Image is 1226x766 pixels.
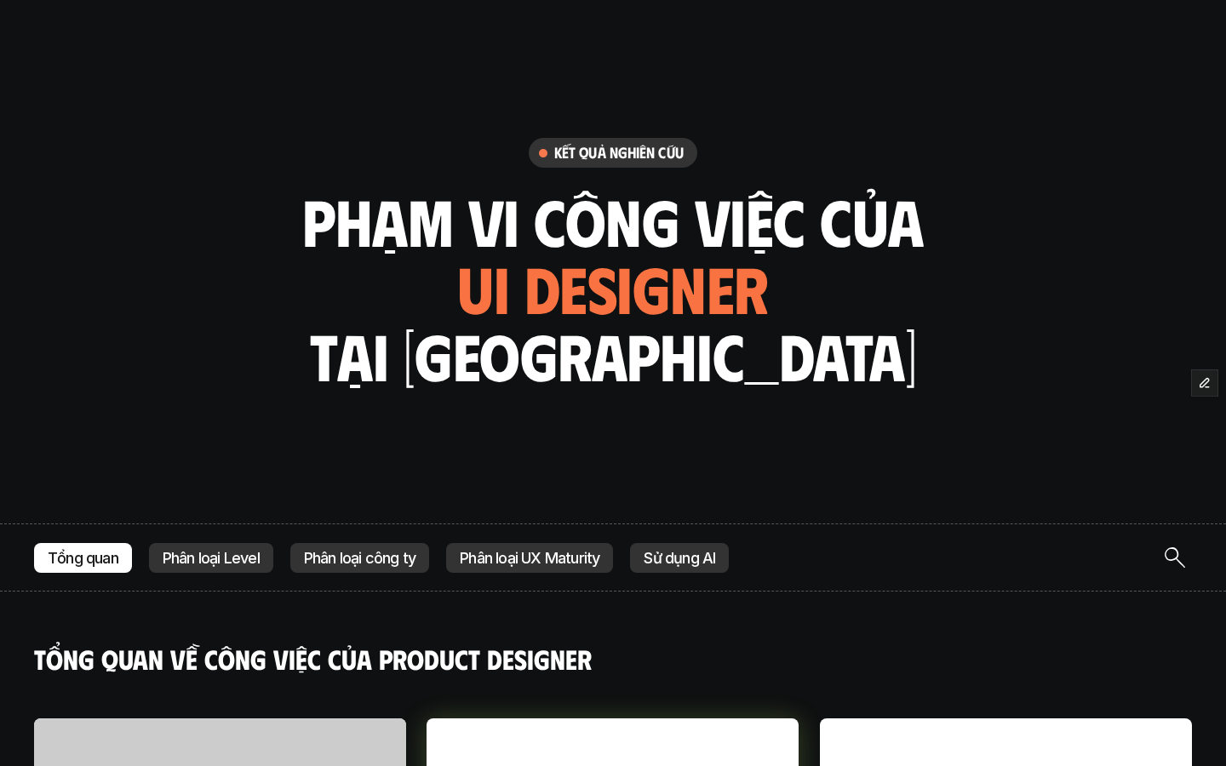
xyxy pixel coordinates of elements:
[1158,540,1192,574] button: Search Icon
[304,550,415,567] p: Phân loại công ty
[34,643,1192,675] h4: Tổng quan về công việc của Product Designer
[163,550,260,567] p: Phân loại Level
[149,543,273,574] a: Phân loại Level
[1192,370,1217,396] button: Edit Framer Content
[630,543,729,574] a: Sử dụng AI
[310,320,917,392] h1: tại [GEOGRAPHIC_DATA]
[302,186,924,257] h1: phạm vi công việc của
[460,550,599,567] p: Phân loại UX Maturity
[290,543,429,574] a: Phân loại công ty
[446,543,613,574] a: Phân loại UX Maturity
[554,143,684,163] h6: Kết quả nghiên cứu
[48,550,118,567] p: Tổng quan
[1165,547,1185,568] img: icon entry point for Site Search
[644,550,715,567] p: Sử dụng AI
[34,543,132,574] a: Tổng quan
